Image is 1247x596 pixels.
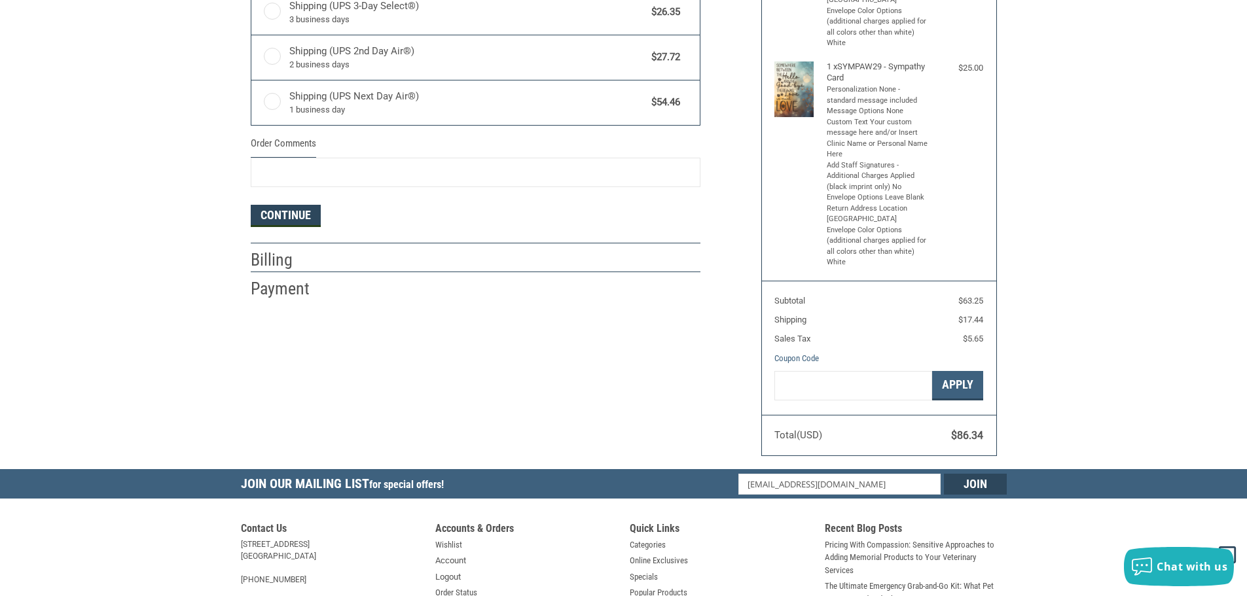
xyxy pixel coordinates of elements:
[241,469,450,502] h5: Join Our Mailing List
[958,296,983,306] span: $63.25
[958,315,983,324] span: $17.44
[1157,559,1227,574] span: Chat with us
[369,478,444,491] span: for special offers!
[251,249,327,271] h2: Billing
[774,371,932,400] input: Gift Certificate or Coupon Code
[774,429,822,441] span: Total (USD)
[951,429,983,442] span: $86.34
[289,89,645,116] span: Shipping (UPS Next Day Air®)
[435,570,461,584] a: Logout
[774,353,819,363] a: Coupon Code
[251,278,327,300] h2: Payment
[630,538,666,552] a: Categories
[825,522,1007,538] h5: Recent Blog Posts
[827,203,928,225] li: Return Address Location [GEOGRAPHIC_DATA]
[827,192,928,203] li: Envelope Options Leave Blank
[827,225,928,268] li: Envelope Color Options (additional charges applied for all colors other than white) White
[738,474,941,495] input: Email
[289,103,645,116] span: 1 business day
[827,117,928,160] li: Custom Text Your custom message here and/or Insert Clinic Name or Personal Name Here
[774,296,805,306] span: Subtotal
[963,334,983,343] span: $5.65
[1124,547,1234,586] button: Chat with us
[774,315,806,324] span: Shipping
[630,522,812,538] h5: Quick Links
[435,554,466,567] a: Account
[630,554,688,567] a: Online Exclusives
[435,522,617,538] h5: Accounts & Orders
[241,522,423,538] h5: Contact Us
[944,474,1007,495] input: Join
[251,205,321,227] button: Continue
[435,538,462,552] a: Wishlist
[827,84,928,106] li: Personalization None - standard message included
[827,61,928,83] h4: 1 x SYMPAW29 - Sympathy Card
[289,58,645,71] span: 2 business days
[931,61,983,75] div: $25.00
[241,538,423,586] address: [STREET_ADDRESS] [GEOGRAPHIC_DATA] [PHONE_NUMBER]
[645,95,681,110] span: $54.46
[825,538,1007,577] a: Pricing With Compassion: Sensitive Approaches to Adding Memorial Products to Your Veterinary Serv...
[827,6,928,49] li: Envelope Color Options (additional charges applied for all colors other than white) White
[645,5,681,20] span: $26.35
[827,106,928,117] li: Message Options None
[827,160,928,193] li: Add Staff Signatures - Additional Charges Applied (black imprint only) No
[774,334,810,343] span: Sales Tax
[289,44,645,71] span: Shipping (UPS 2nd Day Air®)
[630,570,658,584] a: Specials
[932,371,983,400] button: Apply
[289,13,645,26] span: 3 business days
[251,136,316,158] legend: Order Comments
[645,50,681,65] span: $27.72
